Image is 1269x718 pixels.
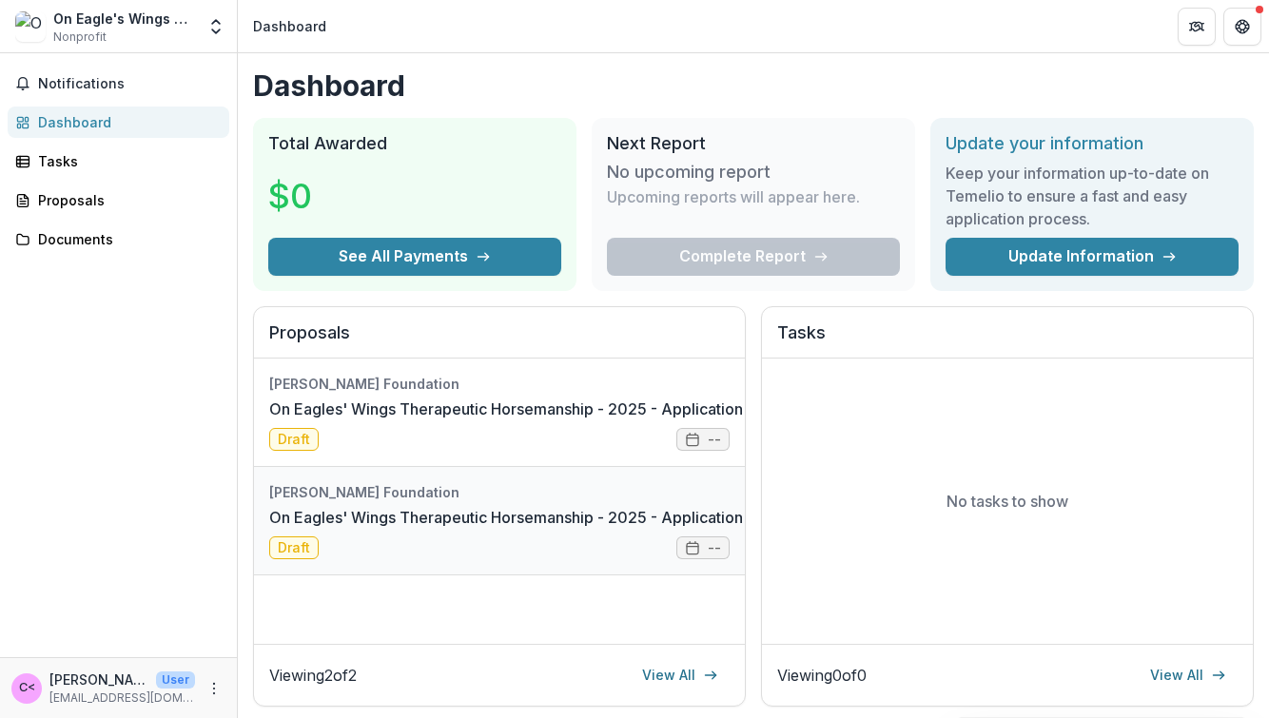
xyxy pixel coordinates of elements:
[777,322,1238,359] h2: Tasks
[8,223,229,255] a: Documents
[269,398,783,420] a: On Eagles' Wings Therapeutic Horsemanship - 2025 - Application Form
[777,664,867,687] p: Viewing 0 of 0
[946,238,1239,276] a: Update Information
[631,660,730,690] a: View All
[268,238,561,276] button: See All Payments
[1223,8,1261,46] button: Get Help
[38,151,214,171] div: Tasks
[38,112,214,132] div: Dashboard
[946,133,1239,154] h2: Update your information
[15,11,46,42] img: On Eagle's Wings Therapeutic Horsemanship
[607,185,860,208] p: Upcoming reports will appear here.
[1139,660,1238,690] a: View All
[947,490,1068,513] p: No tasks to show
[269,664,357,687] p: Viewing 2 of 2
[269,322,730,359] h2: Proposals
[253,68,1254,103] h1: Dashboard
[38,76,222,92] span: Notifications
[1178,8,1216,46] button: Partners
[607,133,900,154] h2: Next Report
[268,170,411,222] h3: $0
[203,677,225,700] button: More
[49,669,148,689] p: [PERSON_NAME] <[EMAIL_ADDRESS][DOMAIN_NAME]> <[EMAIL_ADDRESS][DOMAIN_NAME]>
[203,8,229,46] button: Open entity switcher
[53,9,195,29] div: On Eagle's Wings Therapeutic Horsemanship
[8,184,229,216] a: Proposals
[8,68,229,99] button: Notifications
[268,133,561,154] h2: Total Awarded
[269,506,783,529] a: On Eagles' Wings Therapeutic Horsemanship - 2025 - Application Form
[8,107,229,138] a: Dashboard
[8,146,229,177] a: Tasks
[38,229,214,249] div: Documents
[156,671,195,689] p: User
[245,12,334,40] nav: breadcrumb
[53,29,107,46] span: Nonprofit
[49,689,195,707] p: [EMAIL_ADDRESS][DOMAIN_NAME]
[19,682,35,694] div: Carol Petitto <oneagleswingswva@gmail.com> <oneagleswingswva@gmail.com>
[607,162,771,183] h3: No upcoming report
[38,190,214,210] div: Proposals
[946,162,1239,230] h3: Keep your information up-to-date on Temelio to ensure a fast and easy application process.
[253,16,326,36] div: Dashboard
